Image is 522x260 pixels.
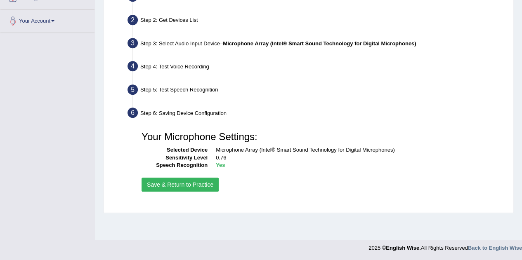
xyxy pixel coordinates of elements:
dd: 0.76 [216,154,500,162]
div: Step 6: Saving Device Configuration [124,105,510,123]
button: Save & Return to Practice [142,178,219,192]
b: Microphone Array (Intel® Smart Sound Technology for Digital Microphones) [223,40,416,47]
div: Step 4: Test Voice Recording [124,59,510,77]
div: Step 5: Test Speech Recognition [124,82,510,100]
b: Yes [216,162,225,168]
h3: Your Microphone Settings: [142,131,500,142]
div: 2025 © All Rights Reserved [368,240,522,252]
dd: Microphone Array (Intel® Smart Sound Technology for Digital Microphones) [216,146,500,154]
dt: Selected Device [142,146,208,154]
dt: Speech Recognition [142,162,208,169]
a: Your Account [0,9,94,30]
a: Back to English Wise [468,245,522,251]
strong: English Wise. [386,245,420,251]
div: Step 2: Get Devices List [124,12,510,30]
dt: Sensitivity Level [142,154,208,162]
div: Step 3: Select Audio Input Device [124,35,510,54]
span: – [220,40,416,47]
